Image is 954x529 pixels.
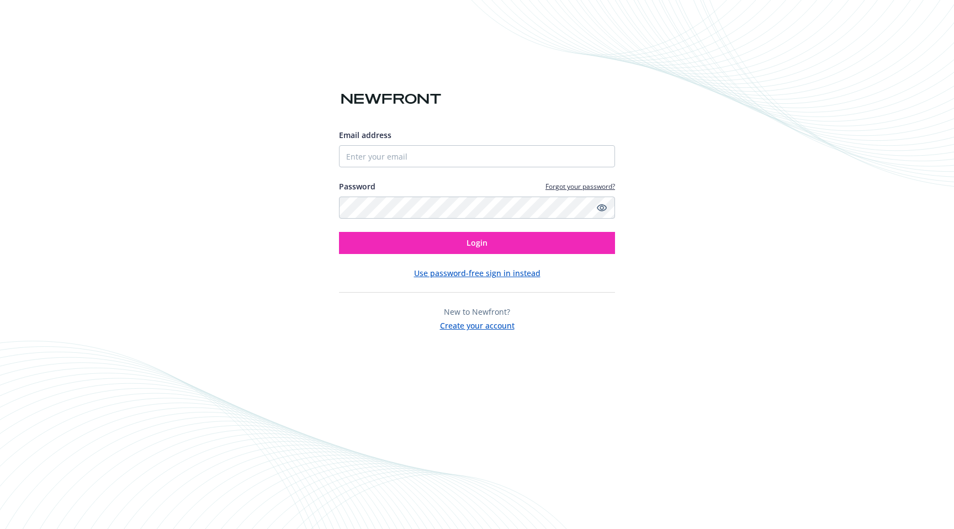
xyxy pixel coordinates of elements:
[545,182,615,191] a: Forgot your password?
[414,267,540,279] button: Use password-free sign in instead
[339,130,391,140] span: Email address
[339,89,443,109] img: Newfront logo
[339,181,375,192] label: Password
[444,306,510,317] span: New to Newfront?
[339,197,615,219] input: Enter your password
[339,232,615,254] button: Login
[595,201,608,214] a: Show password
[467,237,487,248] span: Login
[440,318,515,331] button: Create your account
[339,145,615,167] input: Enter your email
